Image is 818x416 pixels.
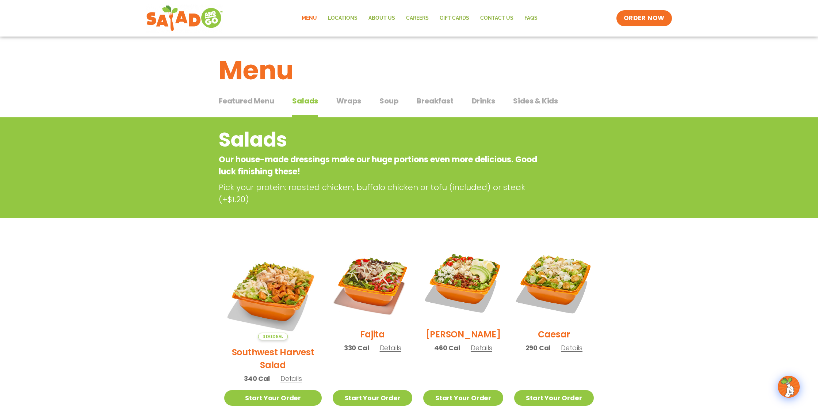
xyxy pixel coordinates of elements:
span: Seasonal [258,333,288,340]
span: 290 Cal [525,343,551,353]
a: Start Your Order [423,390,503,406]
div: Tabbed content [219,93,599,118]
p: Our house-made dressings make our huge portions even more delicious. Good luck finishing these! [219,154,540,178]
img: Product photo for Cobb Salad [423,243,503,322]
a: Careers [401,10,434,27]
h2: Caesar [538,328,570,341]
a: Start Your Order [514,390,594,406]
img: new-SAG-logo-768×292 [146,4,223,33]
span: Breakfast [417,95,453,106]
a: About Us [363,10,401,27]
img: Product photo for Southwest Harvest Salad [224,243,322,340]
h2: [PERSON_NAME] [426,328,501,341]
a: Start Your Order [333,390,412,406]
img: wpChatIcon [779,377,799,397]
span: ORDER NOW [624,14,665,23]
h2: Southwest Harvest Salad [224,346,322,371]
span: Details [471,343,492,352]
a: Menu [296,10,322,27]
a: GIFT CARDS [434,10,475,27]
span: Sides & Kids [513,95,558,106]
a: Contact Us [475,10,519,27]
span: Drinks [472,95,495,106]
h2: Fajita [360,328,385,341]
h2: Salads [219,125,540,155]
img: Product photo for Caesar Salad [514,243,594,322]
p: Pick your protein: roasted chicken, buffalo chicken or tofu (included) or steak (+$1.20) [219,181,544,205]
a: ORDER NOW [616,10,672,26]
span: Details [561,343,582,352]
span: Featured Menu [219,95,274,106]
nav: Menu [296,10,543,27]
a: Locations [322,10,363,27]
span: 340 Cal [244,374,270,383]
span: Details [380,343,401,352]
a: Start Your Order [224,390,322,406]
h1: Menu [219,50,599,90]
span: Details [280,374,302,383]
a: FAQs [519,10,543,27]
span: 330 Cal [344,343,369,353]
span: Soup [379,95,398,106]
span: Salads [292,95,318,106]
span: Wraps [336,95,361,106]
span: 460 Cal [434,343,460,353]
img: Product photo for Fajita Salad [333,243,412,322]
